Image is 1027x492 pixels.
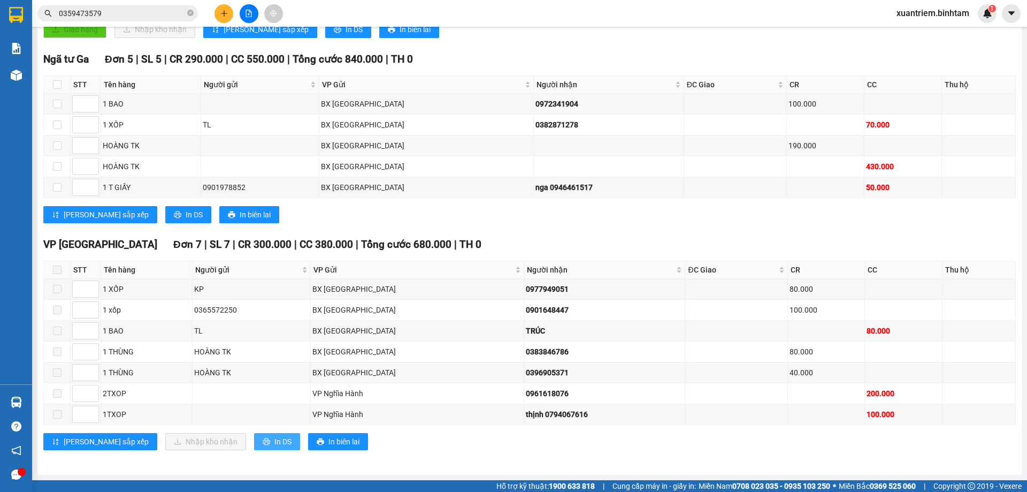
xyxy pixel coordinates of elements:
span: Ngã tư Ga [43,53,89,65]
th: Tên hàng [101,261,193,279]
div: 100.000 [790,304,863,316]
span: In biên lai [400,24,431,35]
span: Đơn 5 [105,53,133,65]
input: Tìm tên, số ĐT hoặc mã đơn [59,7,185,19]
span: CC 550.000 [231,53,285,65]
th: Thu hộ [942,76,1016,94]
span: | [924,480,925,492]
th: CR [787,76,864,94]
span: [PERSON_NAME] sắp xếp [64,209,149,221]
span: message [11,470,21,480]
button: file-add [240,4,258,23]
th: Tên hàng [101,76,201,94]
span: VP Gửi [322,79,523,90]
span: xuantriem.binhtam [888,6,978,20]
button: printerIn biên lai [308,433,368,450]
span: plus [220,10,228,17]
img: logo-vxr [9,7,23,23]
div: 1 XỐP [103,283,190,295]
span: | [226,53,228,65]
div: HOÀNG TK [103,161,199,172]
span: Người gửi [204,79,308,90]
div: 100.000 [867,408,940,420]
div: 0901648447 [526,304,683,316]
div: TL [203,119,317,131]
span: Đơn 7 [173,238,202,251]
div: BX [GEOGRAPHIC_DATA] [321,140,532,152]
div: VP Nghĩa Hành [312,408,522,420]
span: | [136,53,139,65]
span: | [603,480,604,492]
button: plus [214,4,233,23]
button: downloadNhập kho nhận [165,433,246,450]
div: HOÀNG TK [194,367,308,379]
span: | [287,53,290,65]
div: 1 XỐP [103,119,199,131]
td: BX Quảng Ngãi [311,279,524,300]
div: TL [194,325,308,337]
span: Miền Nam [699,480,830,492]
button: aim [264,4,283,23]
span: | [164,53,167,65]
span: Người nhận [537,79,672,90]
div: 1 THÙNG [103,367,190,379]
div: 0961618076 [526,388,683,399]
span: [PERSON_NAME] sắp xếp [64,436,149,448]
span: printer [228,211,235,219]
div: thịnh 0794067616 [526,408,683,420]
div: BX [GEOGRAPHIC_DATA] [312,367,522,379]
div: 80.000 [867,325,940,337]
div: 1 BAO [103,325,190,337]
span: Tổng cước 840.000 [293,53,383,65]
span: CR 300.000 [238,238,292,251]
sup: 1 [988,5,996,12]
div: nga 0946461517 [535,181,681,193]
span: printer [174,211,181,219]
span: printer [317,438,324,446]
div: 1 THÙNG [103,346,190,358]
img: solution-icon [11,43,22,54]
span: aim [270,10,277,17]
div: 0972341904 [535,98,681,110]
td: BX Quảng Ngãi [319,135,534,156]
span: ĐC Giao [687,79,776,90]
div: 1TXOP [103,408,190,420]
td: BX Quảng Ngãi [311,321,524,342]
button: sort-ascending[PERSON_NAME] sắp xếp [43,206,157,223]
div: 1 T GIẤY [103,181,199,193]
th: CC [865,261,942,279]
span: CR 290.000 [170,53,223,65]
span: SL 5 [141,53,162,65]
span: copyright [968,482,975,490]
div: BX [GEOGRAPHIC_DATA] [312,346,522,358]
div: HOÀNG TK [194,346,308,358]
span: caret-down [1007,9,1016,18]
span: Người gửi [195,264,299,276]
div: BX [GEOGRAPHIC_DATA] [312,304,522,316]
div: 0977949051 [526,283,683,295]
div: BX [GEOGRAPHIC_DATA] [321,98,532,110]
span: Người nhận [527,264,674,276]
div: 190.000 [788,140,862,152]
div: 80.000 [790,346,863,358]
span: | [454,238,457,251]
div: VP Nghĩa Hành [312,388,522,399]
span: ⚪️ [833,484,836,488]
span: printer [388,26,395,34]
span: Cung cấp máy in - giấy in: [612,480,696,492]
th: STT [71,261,101,279]
span: In DS [186,209,203,221]
button: sort-ascending[PERSON_NAME] sắp xếp [203,21,317,38]
div: 200.000 [867,388,940,399]
span: VP Gửi [313,264,513,276]
div: HOÀNG TK [103,140,199,152]
span: | [233,238,235,251]
span: | [294,238,297,251]
div: 0382871278 [535,119,681,131]
div: 1 BAO [103,98,199,110]
button: printerIn biên lai [219,206,279,223]
span: In biên lai [240,209,271,221]
span: Tổng cước 680.000 [361,238,451,251]
strong: 0369 525 060 [870,482,916,490]
span: search [44,10,52,17]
